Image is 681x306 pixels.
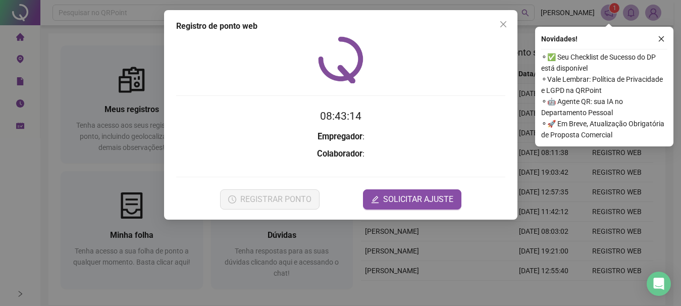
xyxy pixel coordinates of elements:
h3: : [176,147,505,161]
span: Novidades ! [541,33,578,44]
span: ⚬ ✅ Seu Checklist de Sucesso do DP está disponível [541,52,667,74]
div: Registro de ponto web [176,20,505,32]
strong: Colaborador [317,149,362,159]
span: ⚬ 🚀 Em Breve, Atualização Obrigatória de Proposta Comercial [541,118,667,140]
span: close [658,35,665,42]
span: ⚬ 🤖 Agente QR: sua IA no Departamento Pessoal [541,96,667,118]
strong: Empregador [317,132,362,141]
div: Open Intercom Messenger [647,272,671,296]
button: Close [495,16,511,32]
span: close [499,20,507,28]
time: 08:43:14 [320,110,361,122]
button: editSOLICITAR AJUSTE [363,189,461,210]
img: QRPoint [318,36,363,83]
span: edit [371,195,379,203]
h3: : [176,130,505,143]
button: REGISTRAR PONTO [220,189,319,210]
span: SOLICITAR AJUSTE [383,193,453,206]
span: ⚬ Vale Lembrar: Política de Privacidade e LGPD na QRPoint [541,74,667,96]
